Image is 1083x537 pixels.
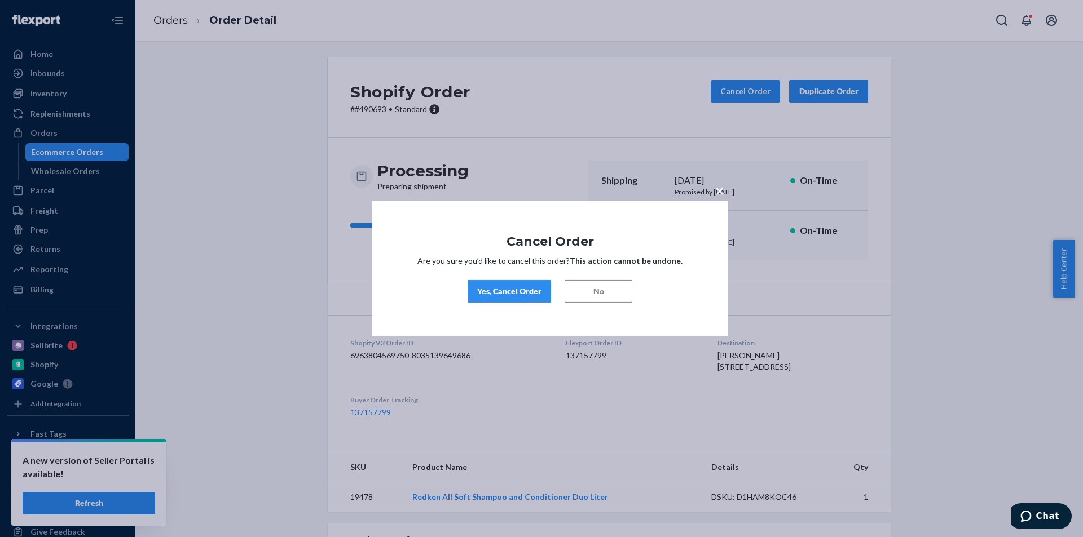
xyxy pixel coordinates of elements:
[570,256,683,265] strong: This action cannot be undone.
[565,280,632,303] button: No
[406,255,694,267] p: Are you sure you’d like to cancel this order?
[715,180,724,199] span: ×
[468,280,551,303] button: Yes, Cancel Order
[406,234,694,248] h1: Cancel Order
[477,286,541,297] div: Yes, Cancel Order
[1011,503,1072,531] iframe: Opens a widget where you can chat to one of our agents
